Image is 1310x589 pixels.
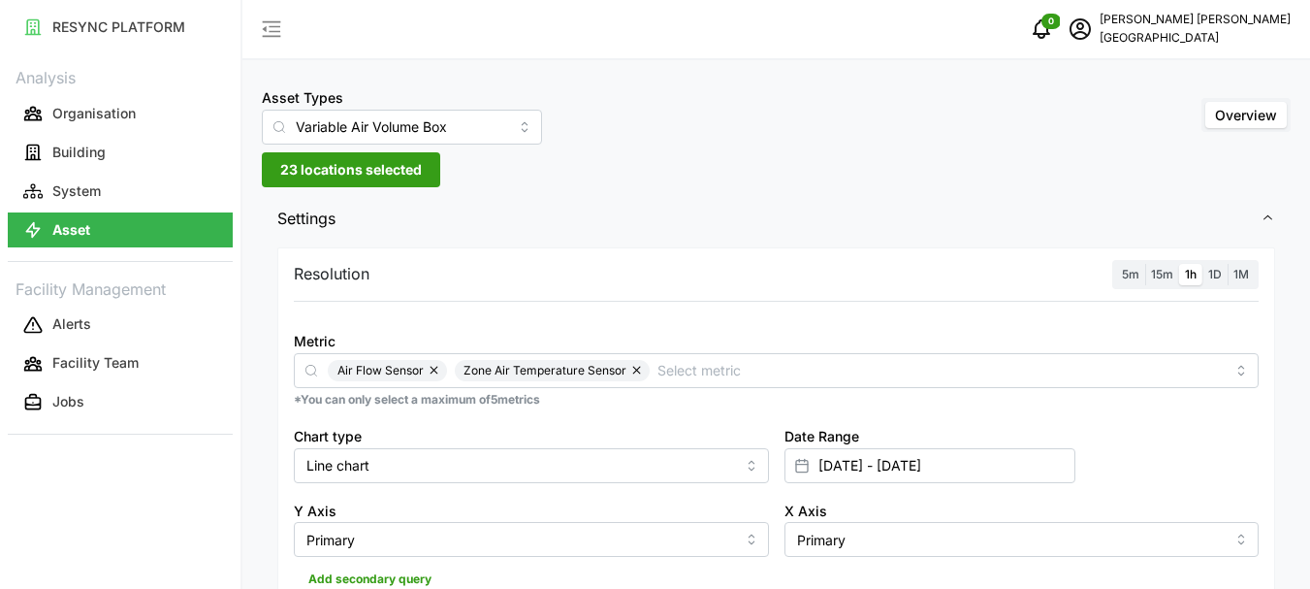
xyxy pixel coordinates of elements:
[8,174,233,209] button: System
[8,274,233,302] p: Facility Management
[8,344,233,383] a: Facility Team
[784,448,1075,483] input: Select date range
[8,94,233,133] a: Organisation
[294,392,1259,409] p: *You can only select a maximum of 5 metrics
[1061,10,1100,49] button: schedule
[262,195,1291,243] button: Settings
[52,314,91,334] p: Alerts
[784,501,827,522] label: X Axis
[8,96,233,131] button: Organisation
[294,426,362,447] label: Chart type
[8,213,233,247] button: Asset
[52,353,139,373] p: Facility Team
[1185,267,1197,281] span: 1h
[463,360,626,381] span: Zone Air Temperature Sensor
[8,8,233,47] a: RESYNC PLATFORM
[1048,15,1054,28] span: 0
[294,522,769,557] input: Select Y axis
[1022,10,1061,49] button: notifications
[1215,107,1277,123] span: Overview
[1151,267,1173,281] span: 15m
[8,62,233,90] p: Analysis
[52,220,90,240] p: Asset
[52,392,84,411] p: Jobs
[1100,29,1291,48] p: [GEOGRAPHIC_DATA]
[784,522,1260,557] input: Select X axis
[1208,267,1222,281] span: 1D
[8,211,233,249] a: Asset
[262,152,440,187] button: 23 locations selected
[8,385,233,420] button: Jobs
[277,195,1261,243] span: Settings
[1122,267,1139,281] span: 5m
[8,10,233,45] button: RESYNC PLATFORM
[52,104,136,123] p: Organisation
[337,360,424,381] span: Air Flow Sensor
[8,383,233,422] a: Jobs
[1100,11,1291,29] p: [PERSON_NAME] [PERSON_NAME]
[280,153,422,186] span: 23 locations selected
[784,426,859,447] label: Date Range
[294,262,369,286] p: Resolution
[52,181,101,201] p: System
[294,448,769,483] input: Select chart type
[8,346,233,381] button: Facility Team
[8,308,233,343] button: Alerts
[262,87,343,109] label: Asset Types
[52,17,185,37] p: RESYNC PLATFORM
[8,135,233,170] button: Building
[294,331,335,352] label: Metric
[1233,267,1249,281] span: 1M
[8,133,233,172] a: Building
[657,359,1225,380] input: Select metric
[52,143,106,162] p: Building
[8,172,233,211] a: System
[8,306,233,344] a: Alerts
[294,501,336,522] label: Y Axis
